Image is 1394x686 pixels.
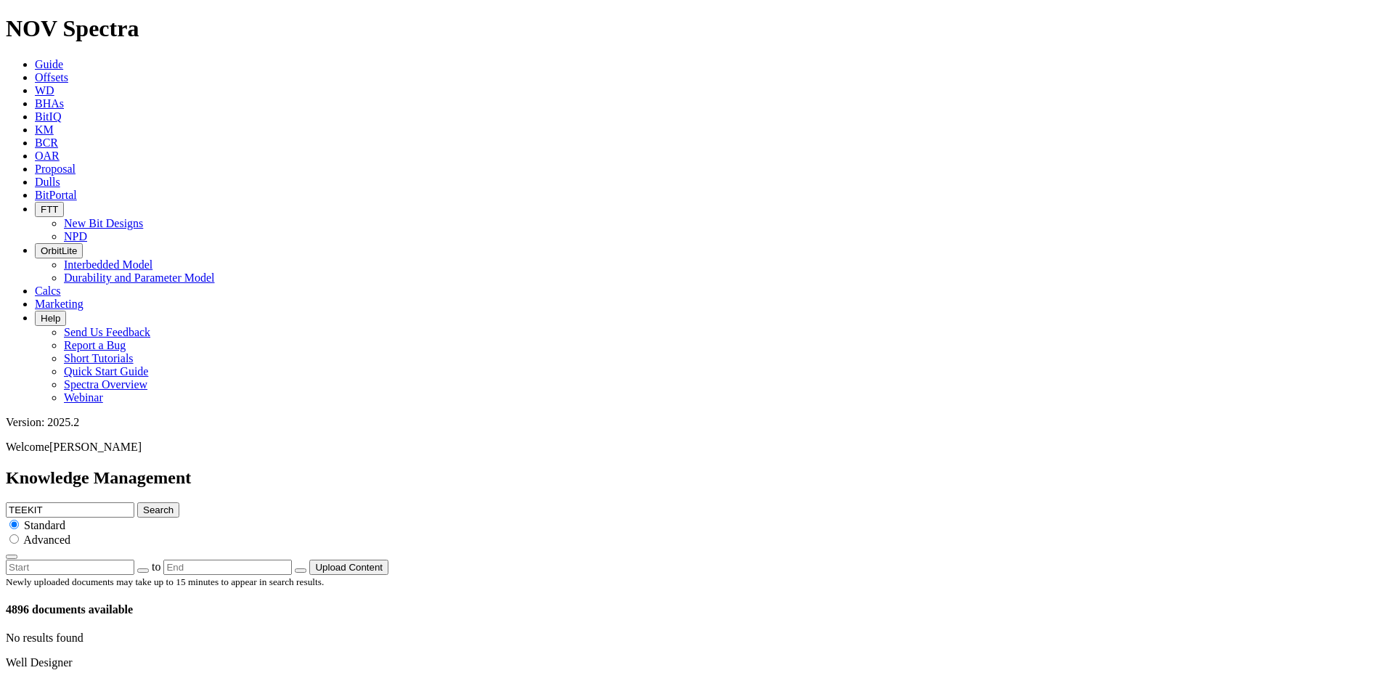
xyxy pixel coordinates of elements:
a: Marketing [35,298,83,310]
h4: 4896 documents available [6,603,1388,616]
a: NPD [64,230,87,242]
a: New Bit Designs [64,217,143,229]
span: to [152,560,160,573]
a: Guide [35,58,63,70]
button: Help [35,311,66,326]
input: End [163,560,292,575]
button: Search [137,502,179,518]
a: Webinar [64,391,103,404]
span: OrbitLite [41,245,77,256]
input: Start [6,560,134,575]
div: Well Designer [6,656,1388,669]
span: Standard [24,519,65,531]
a: WD [35,84,54,97]
button: Upload Content [309,560,388,575]
span: FTT [41,204,58,215]
a: Offsets [35,71,68,83]
a: Short Tutorials [64,352,134,364]
a: OAR [35,150,60,162]
a: Quick Start Guide [64,365,148,377]
a: Spectra Overview [64,378,147,391]
h1: NOV Spectra [6,15,1388,42]
h2: Knowledge Management [6,468,1388,488]
a: Report a Bug [64,339,126,351]
span: Advanced [23,534,70,546]
small: Newly uploaded documents may take up to 15 minutes to appear in search results. [6,576,324,587]
a: Send Us Feedback [64,326,150,338]
div: Version: 2025.2 [6,416,1388,429]
button: OrbitLite [35,243,83,258]
p: Welcome [6,441,1388,454]
a: KM [35,123,54,136]
a: Calcs [35,285,61,297]
a: BHAs [35,97,64,110]
a: BCR [35,136,58,149]
a: BitIQ [35,110,61,123]
a: Dulls [35,176,60,188]
a: Interbedded Model [64,258,152,271]
input: e.g. Smoothsteer Record [6,502,134,518]
span: Help [41,313,60,324]
a: BitPortal [35,189,77,201]
a: Durability and Parameter Model [64,271,215,284]
span: [PERSON_NAME] [49,441,142,453]
p: No results found [6,632,1388,645]
a: Proposal [35,163,76,175]
button: FTT [35,202,64,217]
